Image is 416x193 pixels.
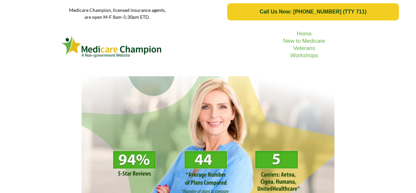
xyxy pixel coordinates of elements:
[297,31,311,37] a: Home
[293,45,315,51] a: Veterans
[283,38,325,44] a: New to Medicare
[227,3,399,20] a: Call Us Now: 1-833-823-1990 (TTY 711)
[290,52,318,59] a: Workshops
[259,9,366,15] span: Call Us Now: [PHONE_NUMBER] (TTY 711)
[17,7,218,13] p: Medicare Champion, licensed insurance agents,
[17,13,218,20] p: are open M-F 8am-5:30pm ETD.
